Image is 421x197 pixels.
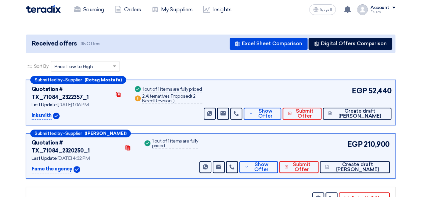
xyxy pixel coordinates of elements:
p: Fame the agency [32,165,73,173]
span: EGP [347,139,362,150]
div: 1 out of 1 items are fully priced [142,87,202,92]
div: 2 Alternatives Proposed [142,94,202,104]
button: العربية [309,4,336,15]
div: Account [370,5,389,11]
img: Teradix logo [26,5,61,13]
img: Verified Account [53,113,60,119]
span: Sort By [34,63,49,70]
div: Quotation # TX_71084_2320250_1 [32,139,121,155]
div: – [30,130,131,137]
a: My Suppliers [146,2,198,17]
p: Inksmith [32,112,52,120]
span: 2 Need Revision, [142,93,196,104]
span: Show Offer [255,109,276,119]
span: العربية [320,8,332,12]
span: Last Update [32,102,57,108]
span: Create draft [PERSON_NAME] [333,109,386,119]
div: – [30,76,126,84]
b: (Retag Mostafa) [85,78,122,82]
button: Digital Offers Comparison [309,38,392,50]
div: 1 out of 1 items are fully priced [152,139,198,149]
span: 210,900 [364,139,390,150]
span: Last Update [32,155,57,161]
button: Create draft [PERSON_NAME] [320,161,389,173]
span: Show Offer [250,162,272,172]
span: Submit Offer [290,162,313,172]
button: Create draft [PERSON_NAME] [323,108,391,120]
a: Insights [198,2,237,17]
span: 35 Offers [81,41,100,47]
button: Submit Offer [283,108,321,120]
span: Submitted by [35,131,63,136]
img: Verified Account [74,166,80,173]
span: 52,440 [368,85,391,96]
span: Supplier [65,131,82,136]
button: Show Offer [244,108,281,120]
span: Received offers [32,39,77,48]
button: Excel Sheet Comparison [230,38,308,50]
a: Orders [109,2,146,17]
button: Submit Offer [279,161,319,173]
span: Price Low to High [55,63,93,70]
span: EGP [352,85,367,96]
span: Submitted by [35,78,63,82]
a: Sourcing [69,2,109,17]
span: ) [173,98,174,104]
span: Supplier [65,78,82,82]
span: [DATE] 4:32 PM [58,155,90,161]
span: Submit Offer [293,109,316,119]
span: Create draft [PERSON_NAME] [331,162,384,172]
span: ( [191,93,192,99]
div: Eslam [370,10,395,14]
span: [DATE] 1:06 PM [58,102,89,108]
div: Quotation # TX_71084_2322357_1 [32,85,111,101]
button: Show Offer [239,161,278,173]
img: profile_test.png [357,4,368,15]
b: ([PERSON_NAME]) [85,131,126,136]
